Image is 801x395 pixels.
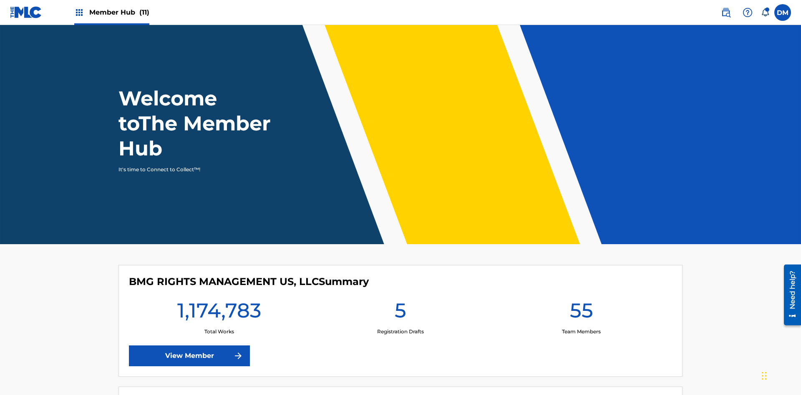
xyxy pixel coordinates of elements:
span: (11) [139,8,149,16]
h1: Welcome to The Member Hub [118,86,275,161]
img: help [743,7,753,17]
a: Public Search [718,4,734,21]
img: Top Rightsholders [74,7,84,17]
p: It's time to Connect to Collect™! [118,166,263,173]
img: MLC Logo [10,6,42,18]
h1: 1,174,783 [177,298,261,328]
span: Member Hub [89,7,149,17]
img: f7272a7cc735f4ea7f67.svg [233,351,243,361]
p: Registration Drafts [377,328,424,335]
h1: 55 [570,298,593,328]
div: Help [739,4,756,21]
p: Total Works [204,328,234,335]
div: Drag [762,363,767,388]
iframe: Resource Center [778,261,801,330]
iframe: Chat Widget [759,355,801,395]
div: User Menu [774,4,791,21]
h4: BMG RIGHTS MANAGEMENT US, LLC [129,275,369,288]
div: Notifications [761,8,769,17]
a: View Member [129,345,250,366]
img: search [721,7,731,17]
h1: 5 [395,298,406,328]
p: Team Members [562,328,601,335]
